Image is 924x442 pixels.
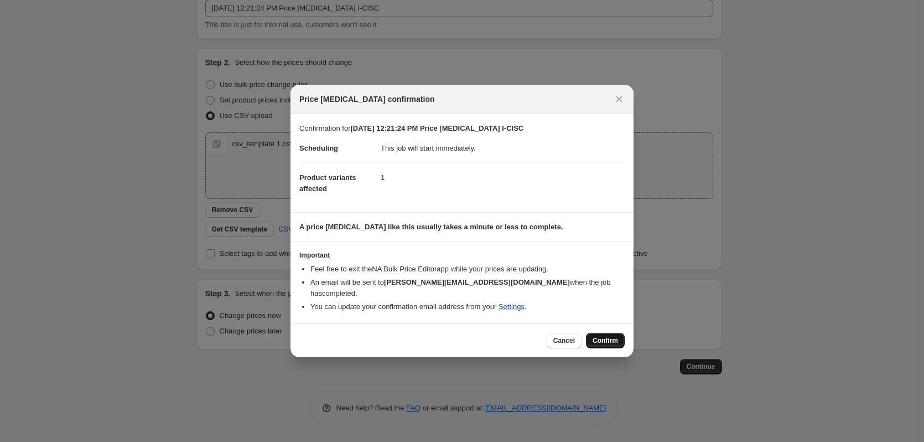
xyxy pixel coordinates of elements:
[299,223,563,231] b: A price [MEDICAL_DATA] like this usually takes a minute or less to complete.
[381,163,625,192] dd: 1
[611,91,627,107] button: Close
[384,278,570,286] b: [PERSON_NAME][EMAIL_ADDRESS][DOMAIN_NAME]
[553,336,575,345] span: Cancel
[310,264,625,275] li: Feel free to exit the NA Bulk Price Editor app while your prices are updating.
[310,277,625,299] li: An email will be sent to when the job has completed .
[299,123,625,134] p: Confirmation for
[499,302,525,311] a: Settings
[593,336,618,345] span: Confirm
[350,124,523,132] b: [DATE] 12:21:24 PM Price [MEDICAL_DATA] I-CISC
[586,333,625,348] button: Confirm
[299,251,625,260] h3: Important
[547,333,582,348] button: Cancel
[299,173,356,193] span: Product variants affected
[310,301,625,312] li: You can update your confirmation email address from your .
[381,134,625,163] dd: This job will start immediately.
[299,94,435,105] span: Price [MEDICAL_DATA] confirmation
[299,144,338,152] span: Scheduling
